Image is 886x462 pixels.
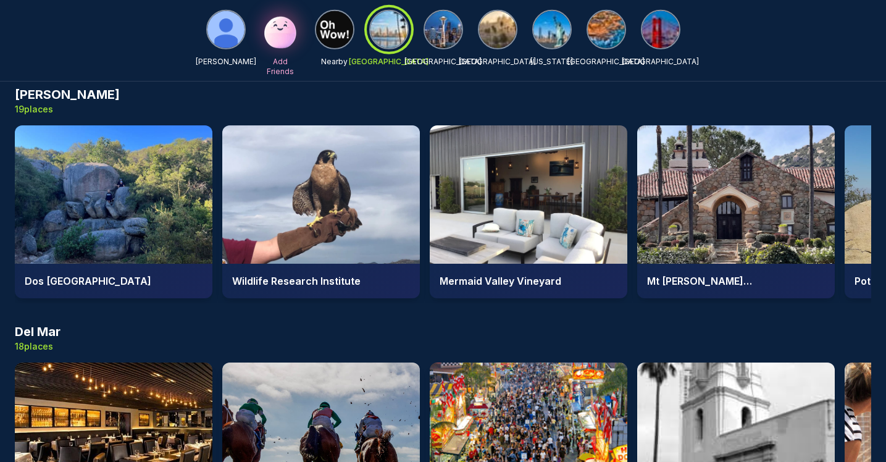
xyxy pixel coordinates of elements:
[15,323,61,340] h3: Del Mar
[207,11,244,48] img: Matthew Miller
[232,274,410,288] h4: Wildlife Research Institute
[15,125,212,264] img: Dos Picos County Park
[261,10,300,49] img: Add Friends
[261,57,300,77] p: Add Friends
[15,103,120,115] p: 19 places
[316,11,353,48] img: Nearby
[440,274,617,288] h4: Mermaid Valley Vineyard
[25,274,203,288] h4: Dos [GEOGRAPHIC_DATA]
[479,11,516,48] img: Los Angeles
[567,57,645,67] p: [GEOGRAPHIC_DATA]
[321,57,348,67] p: Nearby
[459,57,536,67] p: [GEOGRAPHIC_DATA]
[196,57,256,67] p: [PERSON_NAME]
[588,11,625,48] img: Orange County
[637,125,835,264] img: Mt Woodson Amy Strong Castle
[404,57,482,67] p: [GEOGRAPHIC_DATA]
[622,57,699,67] p: [GEOGRAPHIC_DATA]
[15,340,61,353] p: 18 places
[647,274,825,288] h4: Mt [PERSON_NAME] [PERSON_NAME] Castle
[15,86,120,103] h3: [PERSON_NAME]
[430,125,627,264] img: Mermaid Valley Vineyard
[533,11,570,48] img: New York
[222,125,420,264] img: Wildlife Research Institute
[642,11,679,48] img: San Francisco
[349,57,428,67] p: [GEOGRAPHIC_DATA]
[425,11,462,48] img: Seattle
[530,57,573,67] p: [US_STATE]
